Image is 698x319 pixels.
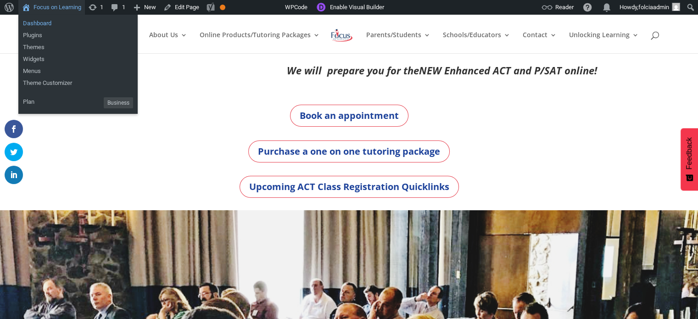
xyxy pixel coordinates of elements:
[18,15,138,44] ul: Focus on Learning
[569,32,639,53] a: Unlocking Learning
[234,2,285,13] img: Views over 48 hours. Click for more Jetpack Stats.
[523,32,557,53] a: Contact
[290,105,408,127] a: Book an appointment
[443,32,510,53] a: Schools/Educators
[419,63,597,77] em: NEW Enhanced ACT and P/SAT online!
[330,27,354,44] img: Focus on Learning
[220,5,225,10] div: OK
[18,65,138,77] a: Menus
[18,17,138,29] a: Dashboard
[18,29,138,41] a: Plugins
[200,32,320,53] a: Online Products/Tutoring Packages
[685,137,693,169] span: Feedback
[638,4,669,11] span: folciaadmin
[18,53,138,65] a: Widgets
[18,92,138,114] ul: Focus on Learning
[18,41,138,53] a: Themes
[104,97,133,108] span: Business
[366,32,430,53] a: Parents/Students
[681,128,698,190] button: Feedback - Show survey
[240,176,459,198] a: Upcoming ACT Class Registration Quicklinks
[287,63,419,77] em: We will prepare you for the
[248,140,450,162] a: Purchase a one on one tutoring package
[18,77,138,89] a: Theme Customizer
[23,95,34,109] span: Plan
[149,32,187,53] a: About Us
[18,39,138,92] ul: Focus on Learning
